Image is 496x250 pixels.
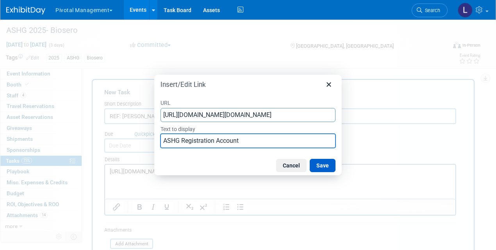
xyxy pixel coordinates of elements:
body: Rich Text Area. Press ALT-0 for help. [4,3,346,11]
p: [URL][DOMAIN_NAME][DOMAIN_NAME] [5,3,346,11]
a: Search [412,4,448,17]
h1: Insert/Edit Link [161,80,206,89]
span: Search [422,7,440,13]
img: ExhibitDay [6,7,45,14]
div: Insert/Edit Link [154,75,342,175]
button: Close [322,78,335,91]
label: Text to display [161,124,335,134]
label: URL [161,97,335,108]
img: Leslie Pelton [458,3,473,18]
button: Cancel [276,159,307,172]
button: Save [310,159,335,172]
